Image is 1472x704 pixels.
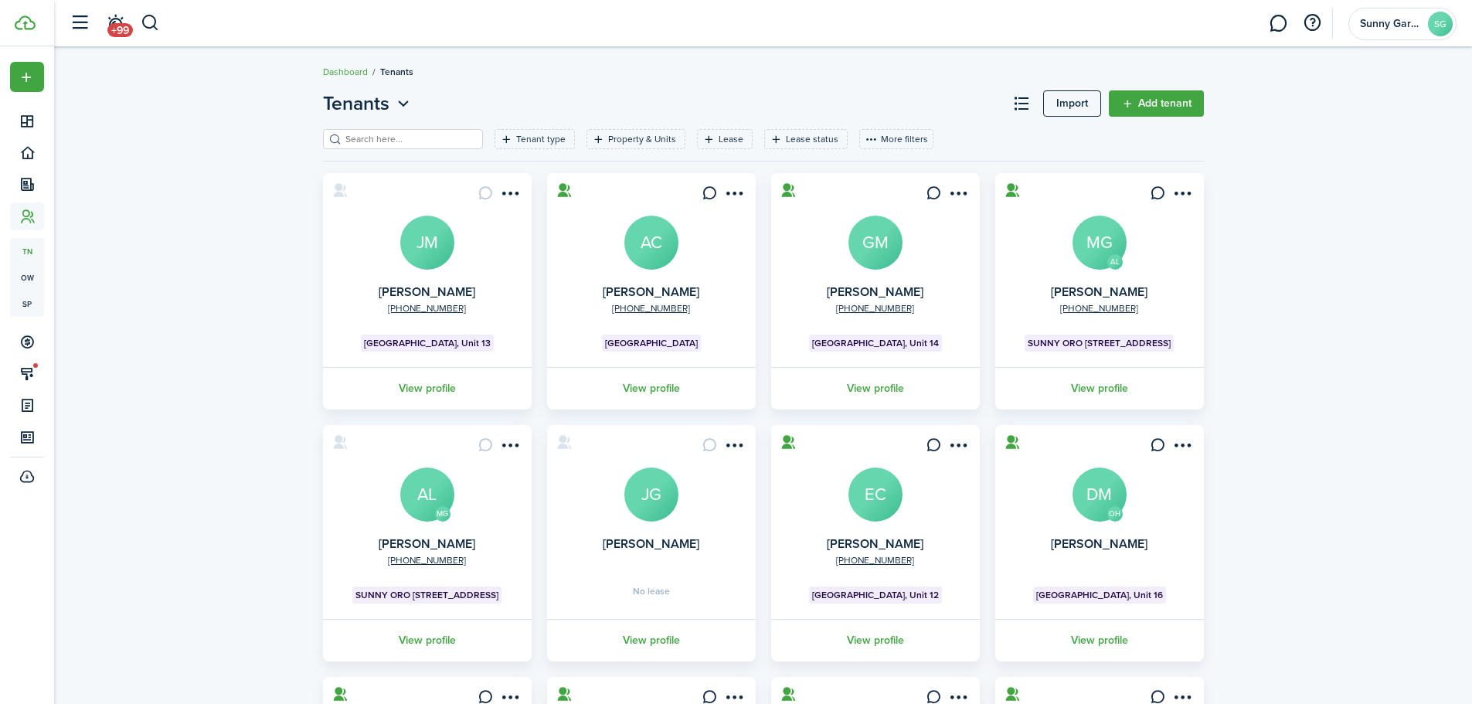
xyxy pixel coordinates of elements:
[545,619,758,661] a: View profile
[323,90,389,117] span: Tenants
[379,283,475,301] a: [PERSON_NAME]
[605,336,698,350] span: [GEOGRAPHIC_DATA]
[545,367,758,410] a: View profile
[65,9,94,38] button: Open sidebar
[612,301,690,315] a: [PHONE_NUMBER]
[993,367,1206,410] a: View profile
[1170,185,1195,206] button: Open menu
[993,619,1206,661] a: View profile
[107,23,133,37] span: +99
[722,185,746,206] button: Open menu
[10,291,44,317] a: sp
[1036,588,1163,602] span: [GEOGRAPHIC_DATA], Unit 16
[827,535,923,553] a: [PERSON_NAME]
[764,129,848,149] filter-tag: Open filter
[1051,535,1147,553] a: [PERSON_NAME]
[1360,19,1422,29] span: Sunny Garden LLC
[1043,90,1101,117] a: Import
[624,216,678,270] a: AC
[1170,437,1195,458] button: Open menu
[946,437,971,458] button: Open menu
[435,506,450,522] avatar-text: MG
[812,588,939,602] span: [GEOGRAPHIC_DATA], Unit 12
[1299,10,1325,36] button: Open resource center
[1051,283,1147,301] a: [PERSON_NAME]
[400,216,454,270] a: JM
[388,301,466,315] a: [PHONE_NUMBER]
[827,283,923,301] a: [PERSON_NAME]
[1428,12,1453,36] avatar-text: SG
[321,619,534,661] a: View profile
[10,264,44,291] a: ow
[321,367,534,410] a: View profile
[769,619,982,661] a: View profile
[355,588,498,602] span: SUNNY ORO [STREET_ADDRESS]
[812,336,939,350] span: [GEOGRAPHIC_DATA], Unit 14
[323,65,368,79] a: Dashboard
[786,132,838,146] filter-tag-label: Lease status
[10,238,44,264] a: tn
[380,65,413,79] span: Tenants
[1073,468,1127,522] a: DM
[848,216,903,270] a: GM
[516,132,566,146] filter-tag-label: Tenant type
[1109,90,1204,117] a: Add tenant
[15,15,36,30] img: TenantCloud
[836,301,914,315] a: [PHONE_NUMBER]
[633,587,670,596] span: No lease
[400,468,454,522] a: AL
[1107,506,1123,522] avatar-text: OH
[859,129,933,149] button: More filters
[364,336,491,350] span: [GEOGRAPHIC_DATA], Unit 13
[388,553,466,567] a: [PHONE_NUMBER]
[10,62,44,92] button: Open menu
[498,185,522,206] button: Open menu
[100,4,130,43] a: Notifications
[1263,4,1293,43] a: Messaging
[1073,216,1127,270] a: MG
[323,90,413,117] button: Tenants
[1028,336,1171,350] span: SUNNY ORO [STREET_ADDRESS]
[141,10,160,36] button: Search
[722,437,746,458] button: Open menu
[495,129,575,149] filter-tag: Open filter
[323,90,413,117] button: Open menu
[1107,254,1123,270] avatar-text: AL
[586,129,685,149] filter-tag: Open filter
[836,553,914,567] a: [PHONE_NUMBER]
[719,132,743,146] filter-tag-label: Lease
[1060,301,1138,315] a: [PHONE_NUMBER]
[946,185,971,206] button: Open menu
[848,468,903,522] a: EC
[342,132,478,147] input: Search here...
[603,535,699,553] a: [PERSON_NAME]
[608,132,676,146] filter-tag-label: Property & Units
[603,283,699,301] a: [PERSON_NAME]
[624,468,678,522] a: JG
[498,437,522,458] button: Open menu
[697,129,753,149] filter-tag: Open filter
[379,535,475,553] a: [PERSON_NAME]
[769,367,982,410] a: View profile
